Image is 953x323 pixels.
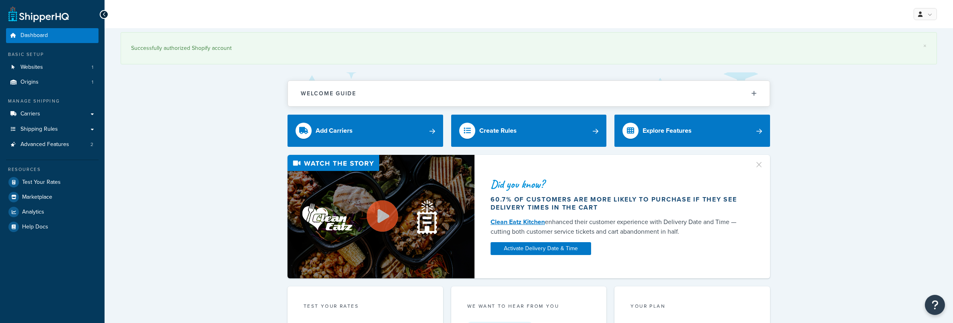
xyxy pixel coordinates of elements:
[6,137,99,152] li: Advanced Features
[479,125,517,136] div: Create Rules
[304,302,427,312] div: Test your rates
[6,98,99,105] div: Manage Shipping
[923,43,926,49] a: ×
[6,51,99,58] div: Basic Setup
[6,60,99,75] li: Websites
[22,179,61,186] span: Test Your Rates
[491,242,591,255] a: Activate Delivery Date & Time
[925,295,945,315] button: Open Resource Center
[21,79,39,86] span: Origins
[21,126,58,133] span: Shipping Rules
[6,75,99,90] a: Origins1
[21,64,43,71] span: Websites
[491,179,745,190] div: Did you know?
[92,64,93,71] span: 1
[6,175,99,189] a: Test Your Rates
[6,137,99,152] a: Advanced Features2
[491,217,745,237] div: enhanced their customer experience with Delivery Date and Time — cutting both customer service ti...
[92,79,93,86] span: 1
[6,122,99,137] a: Shipping Rules
[6,190,99,204] a: Marketplace
[288,155,474,278] img: Video thumbnail
[6,205,99,219] a: Analytics
[6,28,99,43] a: Dashboard
[316,125,353,136] div: Add Carriers
[491,217,545,226] a: Clean Eatz Kitchen
[6,220,99,234] a: Help Docs
[90,141,93,148] span: 2
[467,302,591,310] p: we want to hear from you
[643,125,692,136] div: Explore Features
[631,302,754,312] div: Your Plan
[6,166,99,173] div: Resources
[21,111,40,117] span: Carriers
[6,60,99,75] a: Websites1
[22,224,48,230] span: Help Docs
[288,81,770,106] button: Welcome Guide
[288,115,443,147] a: Add Carriers
[301,91,356,97] h2: Welcome Guide
[491,195,745,212] div: 60.7% of customers are more likely to purchase if they see delivery times in the cart
[131,43,926,54] div: Successfully authorized Shopify account
[21,141,69,148] span: Advanced Features
[6,75,99,90] li: Origins
[22,209,44,216] span: Analytics
[614,115,770,147] a: Explore Features
[451,115,607,147] a: Create Rules
[22,194,52,201] span: Marketplace
[21,32,48,39] span: Dashboard
[6,107,99,121] a: Carriers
